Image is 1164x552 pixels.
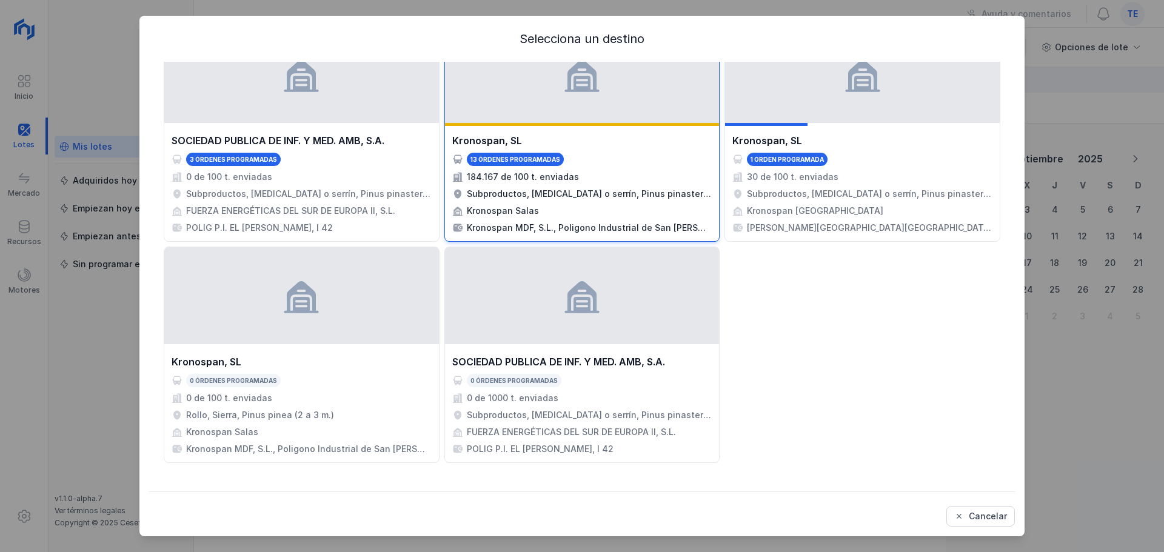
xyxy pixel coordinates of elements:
[467,392,558,404] div: 0 de 1000 t. enviadas
[172,133,384,148] div: SOCIEDAD PUBLICA DE INF. Y MED. AMB, S.A.
[747,222,992,234] div: [PERSON_NAME][GEOGRAPHIC_DATA][GEOGRAPHIC_DATA], Km 106, 09199, [GEOGRAPHIC_DATA]
[946,506,1015,527] button: Cancelar
[186,171,272,183] div: 0 de 100 t. enviadas
[467,188,712,200] div: Subproductos, [MEDICAL_DATA] o serrín, Pinus pinaster (0 a 0 m.)
[732,133,802,148] div: Kronospan, SL
[186,392,272,404] div: 0 de 100 t. enviadas
[747,188,992,200] div: Subproductos, [MEDICAL_DATA] o serrín, Pinus pinaster (2 a 6 m.)
[467,426,676,438] div: FUERZA ENERGÉTICAS DEL SUR DE EUROPA II, S.L.
[190,155,277,164] div: 3 órdenes programadas
[186,426,258,438] div: Kronospan Salas
[969,510,1007,522] div: Cancelar
[467,443,614,455] div: POLIG P.I. EL [PERSON_NAME], I 42
[747,171,838,183] div: 30 de 100 t. enviadas
[186,188,432,200] div: Subproductos, [MEDICAL_DATA] o serrín, Pinus pinaster (0 a 0 m.)
[452,354,665,369] div: SOCIEDAD PUBLICA DE INF. Y MED. AMB, S.A.
[172,354,241,369] div: Kronospan, SL
[186,443,432,455] div: Kronospan MDF, S.L., Poligono Industrial de San [PERSON_NAME] III s/n, 09600 [GEOGRAPHIC_DATA], [...
[751,155,824,164] div: 1 orden programada
[470,155,560,164] div: 13 órdenes programadas
[149,30,1015,47] div: Selecciona un destino
[186,222,333,234] div: POLIG P.I. EL [PERSON_NAME], I 42
[467,222,712,234] div: Kronospan MDF, S.L., Poligono Industrial de San [PERSON_NAME] III s/n, 09600 [GEOGRAPHIC_DATA], [...
[452,133,522,148] div: Kronospan, SL
[470,376,558,385] div: 0 órdenes programadas
[186,205,395,217] div: FUERZA ENERGÉTICAS DEL SUR DE EUROPA II, S.L.
[467,409,712,421] div: Subproductos, [MEDICAL_DATA] o serrín, Pinus pinaster (0 a 0 m.)
[747,205,883,217] div: Kronospan [GEOGRAPHIC_DATA]
[467,171,579,183] div: 184.167 de 100 t. enviadas
[467,205,539,217] div: Kronospan Salas
[186,409,334,421] div: Rollo, Sierra, Pinus pinea (2 a 3 m.)
[190,376,277,385] div: 0 órdenes programadas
